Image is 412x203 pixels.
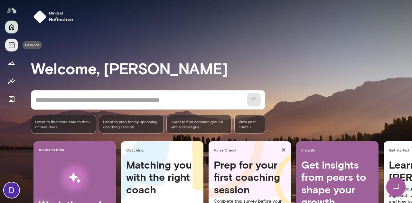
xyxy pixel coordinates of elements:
[166,115,232,134] div: I want to find common ground with a colleague
[31,59,412,77] h3: Welcome, [PERSON_NAME]
[49,15,73,23] h6: reflective
[301,147,376,152] span: Insights
[5,93,18,106] button: Documents
[33,10,46,23] img: mindset
[23,41,42,49] div: Sessions
[103,119,160,129] span: I want to prep for my upcoming coaching session
[126,159,198,196] h4: Matching you with the right coach
[4,182,19,198] img: Dwayne Searwar
[234,115,265,134] span: View past chats ->
[214,159,286,196] h4: Prep for your first coaching session
[46,158,103,198] img: AI Workflows
[171,119,228,129] span: I want to find common ground with a colleague
[5,57,18,69] button: Growth Plan
[35,119,92,129] span: I want to find more time to think of new ideas
[126,147,201,152] span: Coaching
[5,39,18,51] button: Sessions
[31,115,96,134] div: I want to find more time to think of new ideas
[5,75,18,88] button: Insights
[39,147,113,152] span: AI Coach Beta
[31,8,79,26] button: Mindsetreflective
[49,10,73,15] span: Mindset
[214,147,279,152] span: Pulse Check
[6,4,17,16] img: Mento
[99,115,164,134] div: I want to prep for my upcoming coaching session
[5,21,18,33] button: Home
